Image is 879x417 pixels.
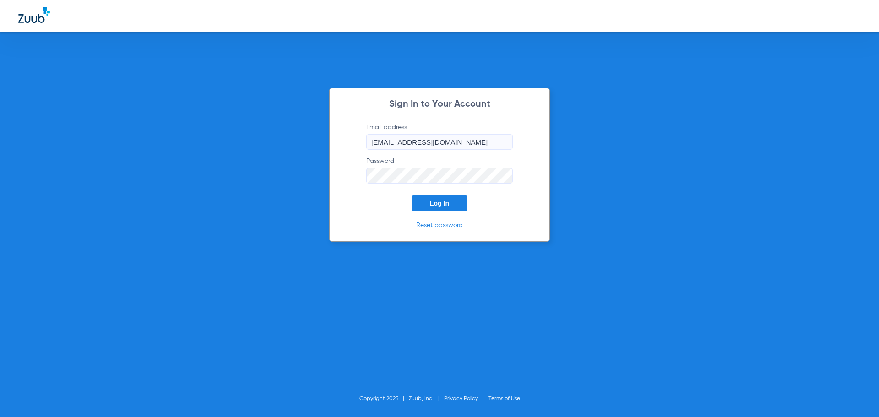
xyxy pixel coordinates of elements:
[366,168,513,184] input: Password
[430,200,449,207] span: Log In
[353,100,526,109] h2: Sign In to Your Account
[444,396,478,401] a: Privacy Policy
[366,123,513,150] label: Email address
[409,394,444,403] li: Zuub, Inc.
[416,222,463,228] a: Reset password
[366,157,513,184] label: Password
[412,195,467,211] button: Log In
[359,394,409,403] li: Copyright 2025
[488,396,520,401] a: Terms of Use
[366,134,513,150] input: Email address
[18,7,50,23] img: Zuub Logo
